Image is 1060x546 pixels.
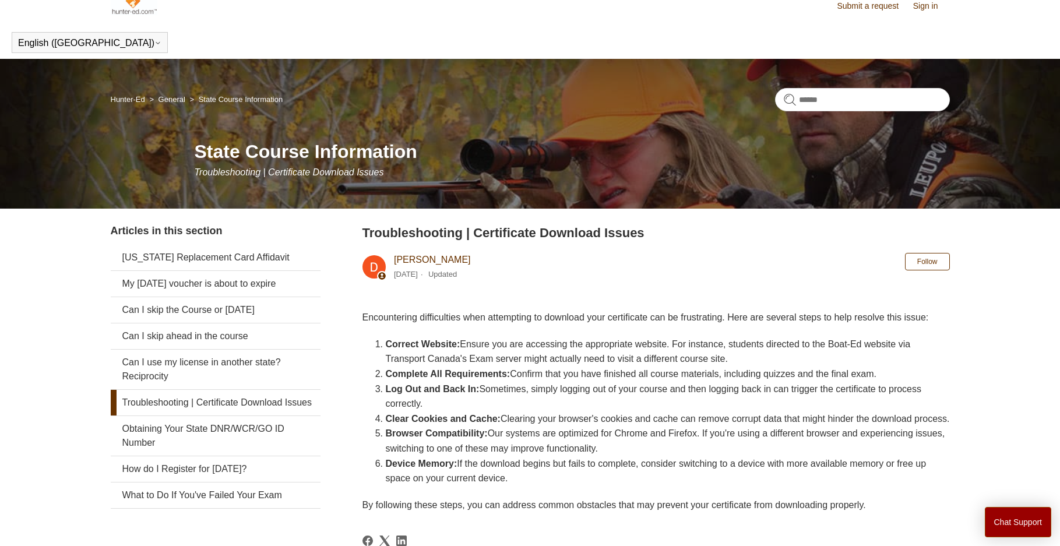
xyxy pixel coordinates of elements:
[379,536,390,546] svg: Share this page on X Corp
[386,367,950,382] li: Confirm that you have finished all course materials, including quizzes and the final exam.
[111,350,321,389] a: Can I use my license in another state? Reciprocity
[386,426,950,456] li: Our systems are optimized for Chrome and Firefox. If you're using a different browser and experie...
[386,382,950,411] li: Sometimes, simply logging out of your course and then logging back in can trigger the certificate...
[386,411,950,427] li: Clearing your browser's cookies and cache can remove corrupt data that might hinder the download ...
[147,95,187,104] li: General
[386,384,480,394] strong: Log Out and Back In:
[386,456,950,486] li: If the download begins but fails to complete, consider switching to a device with more available ...
[905,253,950,270] button: Follow Article
[111,323,321,349] a: Can I skip ahead in the course
[386,339,460,349] strong: Correct Website:
[362,310,950,325] p: Encountering difficulties when attempting to download your certificate can be frustrating. Here a...
[428,270,457,279] li: Updated
[362,536,373,546] svg: Share this page on Facebook
[187,95,283,104] li: State Course Information
[362,223,950,242] h2: Troubleshooting | Certificate Download Issues
[396,536,407,546] svg: Share this page on LinkedIn
[195,167,384,177] span: Troubleshooting | Certificate Download Issues
[111,416,321,456] a: Obtaining Your State DNR/WCR/GO ID Number
[394,270,418,279] time: 03/04/2024, 08:07
[18,38,161,48] button: English ([GEOGRAPHIC_DATA])
[386,369,510,379] strong: Complete All Requirements:
[394,255,471,265] a: [PERSON_NAME]
[386,428,488,438] strong: Browser Compatibility:
[362,536,373,546] a: Facebook
[379,536,390,546] a: X Corp
[111,297,321,323] a: Can I skip the Course or [DATE]
[111,225,223,237] span: Articles in this section
[159,95,185,104] a: General
[111,456,321,482] a: How do I Register for [DATE]?
[386,459,457,468] strong: Device Memory:
[111,245,321,270] a: [US_STATE] Replacement Card Affidavit
[985,507,1052,537] button: Chat Support
[111,95,145,104] a: Hunter-Ed
[111,271,321,297] a: My [DATE] voucher is about to expire
[396,536,407,546] a: LinkedIn
[775,88,950,111] input: Search
[386,337,950,367] li: Ensure you are accessing the appropriate website. For instance, students directed to the Boat-Ed ...
[195,138,950,165] h1: State Course Information
[386,414,501,424] strong: Clear Cookies and Cache:
[199,95,283,104] a: State Course Information
[111,482,321,508] a: What to Do If You've Failed Your Exam
[111,95,147,104] li: Hunter-Ed
[111,390,321,415] a: Troubleshooting | Certificate Download Issues
[362,498,950,513] p: By following these steps, you can address common obstacles that may prevent your certificate from...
